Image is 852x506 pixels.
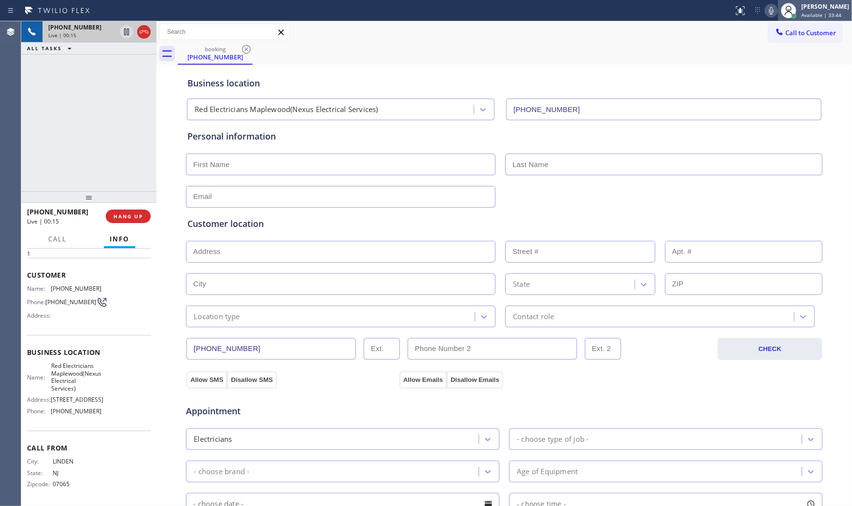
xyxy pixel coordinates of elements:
[195,104,378,115] div: Red Electricians Maplewood(Nexus Electrical Services)
[51,285,101,292] span: [PHONE_NUMBER]
[51,362,101,392] span: Red Electricians Maplewood(Nexus Electrical Services)
[48,32,76,39] span: Live | 00:15
[27,396,51,403] span: Address:
[27,443,151,452] span: Call From
[399,371,447,389] button: Allow Emails
[27,217,59,225] span: Live | 00:15
[194,466,249,477] div: - choose brand -
[194,311,240,322] div: Location type
[53,469,101,477] span: NJ
[187,217,821,230] div: Customer location
[179,53,252,61] div: [PHONE_NUMBER]
[27,45,62,52] span: ALL TASKS
[505,241,655,263] input: Street #
[585,338,621,360] input: Ext. 2
[768,24,842,42] button: Call to Customer
[765,4,778,17] button: Mute
[51,396,103,403] span: [STREET_ADDRESS]
[186,273,496,295] input: City
[27,480,53,488] span: Zipcode:
[137,25,151,39] button: Hang up
[513,311,554,322] div: Contact role
[27,298,45,306] span: Phone:
[513,279,530,290] div: State
[45,298,96,306] span: [PHONE_NUMBER]
[110,235,129,243] span: Info
[104,230,135,249] button: Info
[785,28,836,37] span: Call to Customer
[179,43,252,64] div: (908) 986-8427
[364,338,400,360] input: Ext.
[179,45,252,53] div: booking
[27,348,151,357] span: Business location
[801,2,849,11] div: [PERSON_NAME]
[27,207,88,216] span: [PHONE_NUMBER]
[27,469,53,477] span: State:
[447,371,503,389] button: Disallow Emails
[505,154,823,175] input: Last Name
[227,371,277,389] button: Disallow SMS
[186,338,356,360] input: Phone Number
[106,210,151,223] button: HANG UP
[27,374,51,381] span: Name:
[186,154,496,175] input: First Name
[48,235,67,243] span: Call
[27,270,151,280] span: Customer
[43,230,72,249] button: Call
[665,273,823,295] input: ZIP
[51,408,101,415] span: [PHONE_NUMBER]
[665,241,823,263] input: Apt. #
[27,458,53,465] span: City:
[186,371,227,389] button: Allow SMS
[27,408,51,415] span: Phone:
[187,130,821,143] div: Personal information
[186,241,496,263] input: Address
[27,250,151,258] p: 1
[114,213,143,220] span: HANG UP
[801,12,841,18] span: Available | 33:44
[27,285,51,292] span: Name:
[517,466,578,477] div: Age of Equipment
[48,23,101,31] span: [PHONE_NUMBER]
[186,186,496,208] input: Email
[187,77,821,90] div: Business location
[194,434,232,445] div: Electricians
[160,24,289,40] input: Search
[120,25,133,39] button: Hold Customer
[506,98,822,120] input: Phone Number
[27,312,53,319] span: Address:
[21,42,81,54] button: ALL TASKS
[517,434,589,445] div: - choose type of job -
[53,458,101,465] span: LINDEN
[408,338,577,360] input: Phone Number 2
[53,480,101,488] span: 07065
[718,338,822,360] button: CHECK
[186,405,397,418] span: Appointment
